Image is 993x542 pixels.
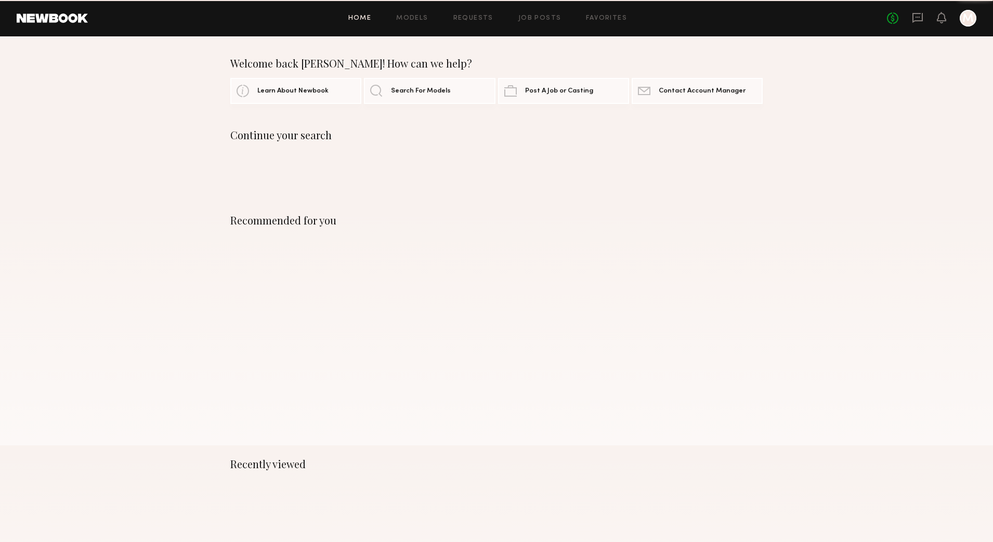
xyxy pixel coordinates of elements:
span: Learn About Newbook [257,88,329,95]
div: Recently viewed [230,458,763,470]
div: Recommended for you [230,214,763,227]
a: Models [396,15,428,22]
span: Contact Account Manager [659,88,746,95]
a: Requests [453,15,493,22]
a: M [960,10,976,27]
span: Post A Job or Casting [525,88,593,95]
a: Learn About Newbook [230,78,361,104]
a: Job Posts [518,15,561,22]
a: Post A Job or Casting [498,78,629,104]
div: Continue your search [230,129,763,141]
a: Home [348,15,372,22]
a: Search For Models [364,78,495,104]
span: Search For Models [391,88,451,95]
div: Welcome back [PERSON_NAME]! How can we help? [230,57,763,70]
a: Favorites [586,15,627,22]
a: Contact Account Manager [632,78,763,104]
